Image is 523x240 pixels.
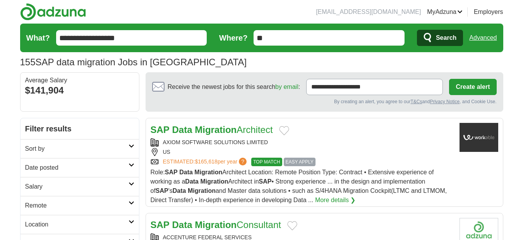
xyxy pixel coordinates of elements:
a: ESTIMATED:$165,618per year? [163,158,249,166]
strong: SAP [156,187,168,194]
strong: Migration [195,124,237,135]
a: by email [275,83,298,90]
a: Salary [21,177,139,196]
a: MyAdzuna [427,7,463,17]
div: US [151,148,453,156]
strong: SAP [165,169,178,175]
a: SAP Data MigrationConsultant [151,220,281,230]
h2: Date posted [25,163,129,172]
span: Search [436,30,456,46]
img: Company logo [460,123,498,152]
strong: Migration [200,178,228,185]
a: Sort by [21,139,139,158]
strong: Migration [194,169,222,175]
a: Privacy Notice [430,99,460,104]
button: Add to favorite jobs [279,126,289,135]
div: AXIOM SOFTWARE SOLUTIONS LIMITED [151,138,453,146]
h2: Salary [25,182,129,191]
a: Location [21,215,139,234]
strong: SAP [151,220,170,230]
h1: SAP data migration Jobs in [GEOGRAPHIC_DATA] [20,57,247,67]
span: ? [239,158,247,165]
a: T&Cs [410,99,422,104]
strong: Data [172,124,192,135]
div: $141,904 [25,83,134,97]
strong: Data [173,187,186,194]
a: SAP Data MigrationArchitect [151,124,273,135]
span: 155 [20,55,36,69]
strong: SAP [259,178,272,185]
img: Adzuna logo [20,3,86,20]
h2: Remote [25,201,129,210]
button: Create alert [449,79,496,95]
label: Where? [219,32,247,44]
a: Employers [474,7,503,17]
button: Search [417,30,463,46]
span: Receive the newest jobs for this search : [168,82,300,92]
strong: Migration [188,187,216,194]
span: $165,618 [195,158,217,165]
strong: Data [172,220,192,230]
strong: Data [185,178,199,185]
h2: Location [25,220,129,229]
a: Remote [21,196,139,215]
a: Date posted [21,158,139,177]
span: EASY APPLY [284,158,316,166]
strong: SAP [151,124,170,135]
span: TOP MATCH [251,158,282,166]
h2: Filter results [21,118,139,139]
a: Advanced [469,30,497,46]
div: Average Salary [25,77,134,83]
div: By creating an alert, you agree to our and , and Cookie Use. [152,98,497,105]
label: What? [26,32,50,44]
strong: Data [179,169,193,175]
button: Add to favorite jobs [287,221,297,230]
strong: Migration [195,220,237,230]
h2: Sort by [25,144,129,153]
li: [EMAIL_ADDRESS][DOMAIN_NAME] [316,7,421,17]
a: More details ❯ [315,196,356,205]
span: Role: Architect Location: Remote Position Type: Contract • Extensive experience of working as a A... [151,169,447,203]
